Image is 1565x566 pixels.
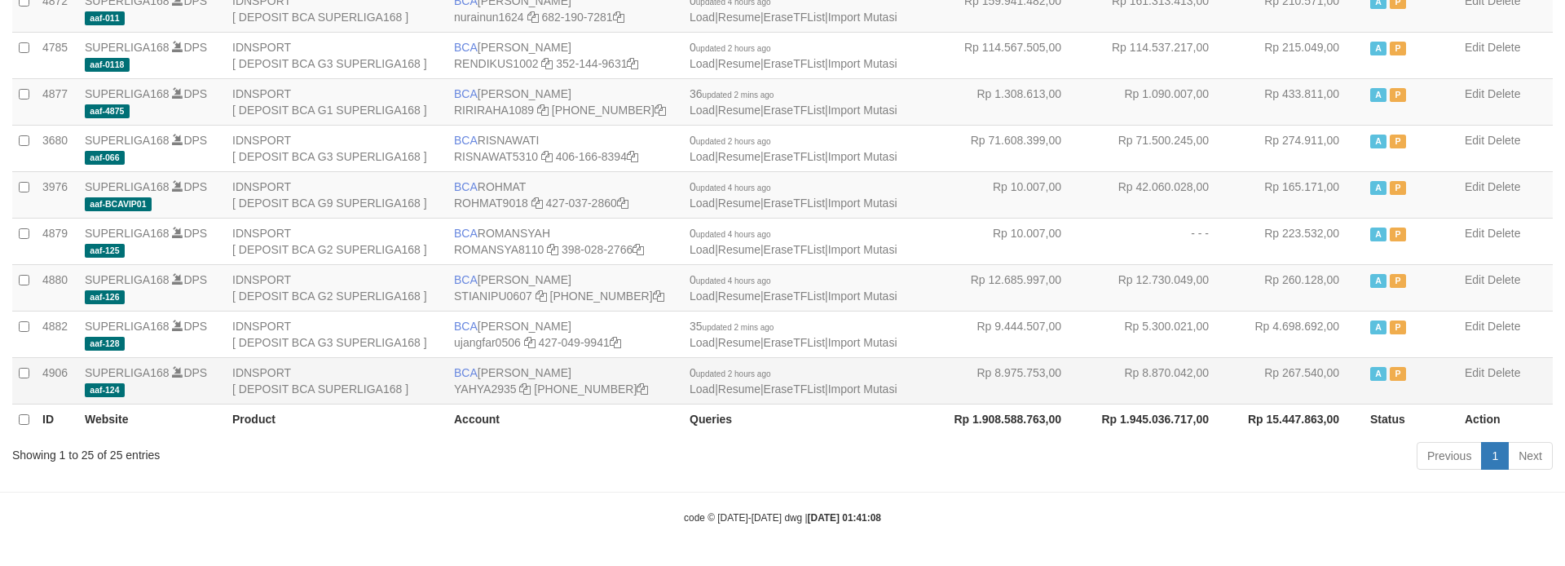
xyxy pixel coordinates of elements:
span: updated 4 hours ago [696,230,771,239]
td: Rp 10.007,00 [938,171,1086,218]
a: Resume [718,336,760,349]
span: Paused [1390,42,1406,55]
a: Delete [1488,180,1520,193]
a: Import Mutasi [828,150,897,163]
span: | | | [690,366,897,396]
a: Import Mutasi [828,104,897,117]
a: Copy 3980282766 to clipboard [633,243,644,256]
span: aaf-4875 [85,104,130,118]
td: 3976 [36,171,78,218]
th: ID [36,404,78,435]
td: DPS [78,357,226,404]
a: Copy 4061668394 to clipboard [627,150,638,163]
td: 4880 [36,264,78,311]
td: Rp 114.537.217,00 [1086,32,1233,78]
span: Paused [1390,88,1406,102]
span: | | | [690,180,897,210]
td: [PERSON_NAME] [PHONE_NUMBER] [447,264,683,311]
a: Previous [1417,442,1482,470]
td: Rp 71.608.399,00 [938,125,1086,171]
td: Rp 71.500.245,00 [1086,125,1233,171]
span: BCA [454,273,478,286]
a: Delete [1488,87,1520,100]
span: | | | [690,320,897,349]
th: Account [447,404,683,435]
a: Import Mutasi [828,11,897,24]
td: [PERSON_NAME] [PHONE_NUMBER] [447,78,683,125]
span: 35 [690,320,774,333]
a: Load [690,197,715,210]
a: Copy nurainun1624 to clipboard [527,11,539,24]
a: EraseTFList [764,197,825,210]
td: DPS [78,171,226,218]
span: Paused [1390,274,1406,288]
a: Delete [1488,134,1520,147]
a: SUPERLIGA168 [85,227,170,240]
td: Rp 9.444.507,00 [938,311,1086,357]
a: SUPERLIGA168 [85,320,170,333]
span: Active [1370,274,1386,288]
a: EraseTFList [764,57,825,70]
a: Copy 3521449631 to clipboard [627,57,638,70]
a: SUPERLIGA168 [85,41,170,54]
a: Edit [1465,366,1484,379]
span: aaf-124 [85,383,125,397]
td: Rp 1.308.613,00 [938,78,1086,125]
td: Rp 274.911,00 [1233,125,1364,171]
a: SUPERLIGA168 [85,87,170,100]
td: Rp 114.567.505,00 [938,32,1086,78]
span: Paused [1390,181,1406,195]
a: RIRIRAHA1089 [454,104,534,117]
th: Website [78,404,226,435]
td: IDNSPORT [ DEPOSIT BCA G2 SUPERLIGA168 ] [226,264,447,311]
span: updated 2 mins ago [703,323,774,332]
a: Delete [1488,366,1520,379]
a: Edit [1465,87,1484,100]
a: Copy RISNAWAT5310 to clipboard [541,150,553,163]
span: | | | [690,87,897,117]
a: Resume [718,104,760,117]
span: Paused [1390,135,1406,148]
span: 0 [690,180,771,193]
span: BCA [454,227,478,240]
span: BCA [454,87,478,100]
td: Rp 8.975.753,00 [938,357,1086,404]
span: updated 2 hours ago [696,369,771,378]
a: Load [690,11,715,24]
td: IDNSPORT [ DEPOSIT BCA G3 SUPERLIGA168 ] [226,311,447,357]
a: Load [690,104,715,117]
span: Active [1370,181,1386,195]
a: Next [1508,442,1553,470]
a: EraseTFList [764,104,825,117]
a: Copy 4270372860 to clipboard [617,197,628,210]
a: Import Mutasi [828,243,897,256]
td: DPS [78,125,226,171]
span: 0 [690,41,771,54]
th: Rp 1.945.036.717,00 [1086,404,1233,435]
td: DPS [78,78,226,125]
a: EraseTFList [764,336,825,349]
th: Product [226,404,447,435]
a: Edit [1465,227,1484,240]
span: 36 [690,87,774,100]
td: Rp 215.049,00 [1233,32,1364,78]
a: Load [690,57,715,70]
span: 0 [690,134,771,147]
td: Rp 5.300.021,00 [1086,311,1233,357]
a: Delete [1488,273,1520,286]
span: Active [1370,88,1386,102]
span: Active [1370,367,1386,381]
a: Resume [718,243,760,256]
a: Edit [1465,134,1484,147]
a: Load [690,382,715,396]
span: 0 [690,366,771,379]
a: SUPERLIGA168 [85,273,170,286]
a: Copy 4062281611 to clipboard [655,104,666,117]
a: Copy RIRIRAHA1089 to clipboard [537,104,549,117]
span: Paused [1390,228,1406,241]
td: Rp 42.060.028,00 [1086,171,1233,218]
a: Copy 6821907281 to clipboard [613,11,624,24]
a: Edit [1465,41,1484,54]
span: BCA [454,320,478,333]
span: BCA [454,366,478,379]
